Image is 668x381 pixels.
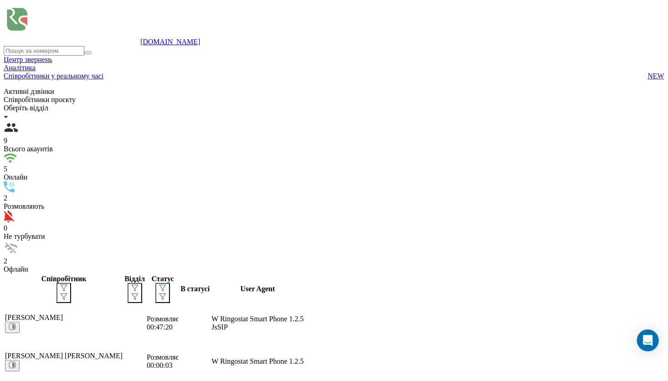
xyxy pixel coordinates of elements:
[4,173,664,181] div: Онлайн
[4,137,664,145] div: 9
[4,224,664,232] div: 0
[147,361,179,370] div: : :
[4,96,664,104] div: Співробітники проєкту
[4,145,664,153] div: Всього акаунтів
[211,357,303,365] span: W Ringostat Smart Phone 1.2.5
[637,330,659,351] div: Open Intercom Messenger
[211,285,303,293] div: User Agent
[180,285,210,293] div: В статусі
[4,104,664,112] div: Оберіть відділ
[165,361,173,369] span: 03
[648,72,664,80] span: NEW
[4,194,664,202] div: 2
[140,38,200,46] a: [DOMAIN_NAME]
[4,56,52,63] a: Центр звернень
[4,72,664,80] a: Співробітники у реальному часіNEW
[147,315,179,323] div: Розмовляє
[4,265,664,273] div: Офлайн
[4,257,664,265] div: 2
[4,46,84,56] input: Пошук за номером
[211,315,303,323] span: W Ringostat Smart Phone 1.2.5
[4,4,140,44] img: Ringostat logo
[4,72,103,80] span: Співробітники у реальному часі
[156,361,163,369] span: 00
[5,352,123,360] div: [PERSON_NAME] [PERSON_NAME]
[211,323,228,331] span: JsSIP
[5,275,123,283] div: Співробітник
[156,323,163,331] span: 47
[4,88,664,96] div: Активні дзвінки
[147,361,154,369] span: 00
[147,323,179,331] div: : :
[147,275,179,283] div: Статус
[4,64,36,72] a: Аналiтика
[5,314,123,322] div: [PERSON_NAME]
[165,323,173,331] span: 20
[4,232,664,241] div: Не турбувати
[4,165,664,173] div: 5
[124,275,145,283] div: Відділ
[4,202,664,211] div: Розмовляють
[147,323,154,331] span: 00
[147,353,179,361] div: Розмовляє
